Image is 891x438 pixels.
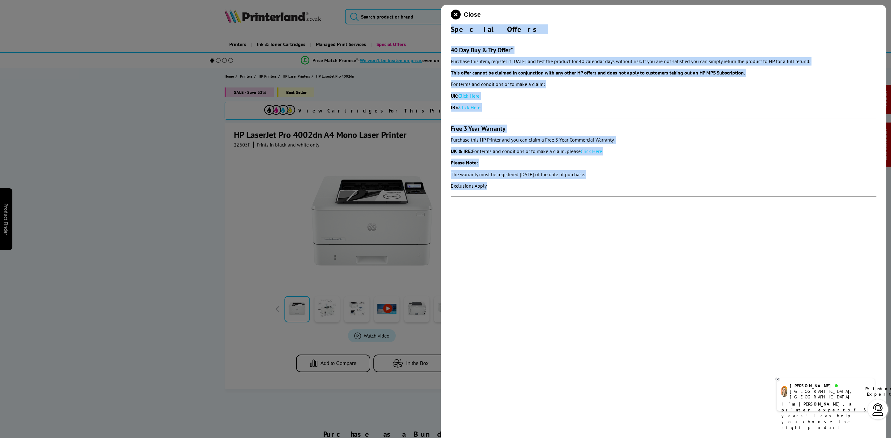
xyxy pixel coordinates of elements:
a: Click Here [458,93,480,99]
img: amy-livechat.png [781,386,787,397]
p: Purchase this item, register it [DATE] and test the product for 40 calendar days without risk. If... [451,57,876,66]
p: For terms and conditions or to make a claim, please [451,147,876,155]
p: Purchase this HP Printer and you can claim a Free 3 Year Commercial Warranty. [451,136,876,144]
a: Click Here [581,148,602,154]
p: For terms and conditions or to make a claim: [451,80,876,88]
a: Click Here [459,104,480,110]
strong: IRE: [451,104,459,110]
strong: Please Note: [451,159,478,166]
strong: UK & IRE: [451,148,472,154]
strong: UK: [451,93,458,99]
h3: 40 Day Buy & Try Offer* [451,46,876,54]
b: I'm [PERSON_NAME], a printer expert [781,401,854,413]
div: [GEOGRAPHIC_DATA], [GEOGRAPHIC_DATA] [790,389,858,400]
div: [PERSON_NAME] [790,383,858,389]
strong: This offer cannot be claimed in conjunction with any other HP offers and does not apply to custom... [451,70,745,76]
em: Exclusions Apply [451,183,487,189]
button: close modal [451,10,480,19]
div: Special Offers [451,24,876,34]
img: user-headset-light.svg [872,403,884,416]
span: Close [464,11,480,18]
p: of 8 years! I can help you choose the right product [781,401,870,431]
em: The warranty must be registered [DATE] of the date of purchase. [451,171,585,177]
h3: Free 3 Year Warranty [451,125,876,133]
